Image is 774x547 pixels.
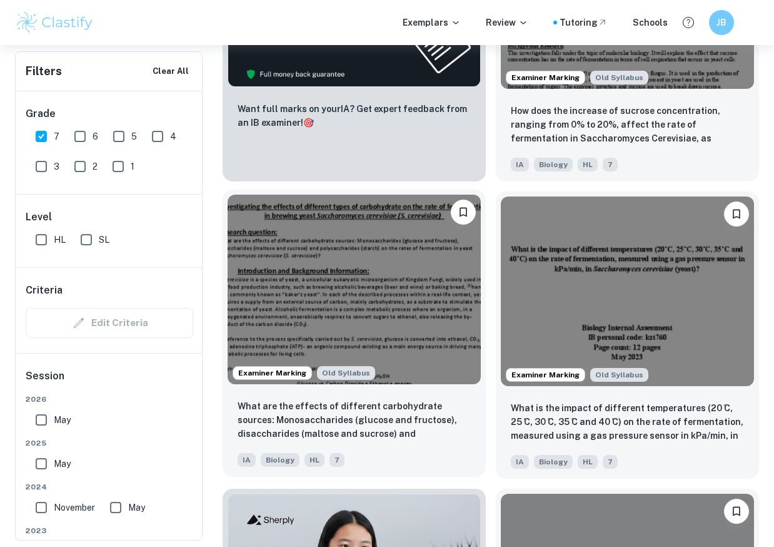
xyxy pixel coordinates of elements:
span: HL [578,158,598,171]
span: HL [54,233,66,247]
span: May [54,413,71,427]
span: 3 [54,160,59,173]
a: Tutoring [560,16,608,29]
h6: Filters [26,63,62,80]
img: Biology IA example thumbnail: What is the impact of different temperat [501,197,754,387]
a: Schools [633,16,668,29]
a: Examiner MarkingStarting from the May 2025 session, the Biology IA requirements have changed. It'... [496,192,759,479]
h6: Session [26,369,193,394]
span: Old Syllabus [590,368,648,382]
div: Starting from the May 2025 session, the Biology IA requirements have changed. It's OK to refer to... [590,71,648,84]
span: 4 [170,130,176,143]
button: Clear All [149,62,192,81]
span: 2023 [26,525,193,536]
span: May [54,457,71,471]
span: 6 [93,130,98,143]
span: Biology [534,455,573,469]
div: Criteria filters are unavailable when searching by topic [26,308,193,338]
h6: Level [26,210,193,225]
button: Bookmark [724,499,749,524]
p: How does the increase of sucrose concentration, ranging from 0% to 20%, affect the rate of fermen... [511,104,744,146]
button: JB [709,10,734,35]
span: 2026 [26,394,193,405]
span: Examiner Marking [233,367,311,379]
div: Starting from the May 2025 session, the Biology IA requirements have changed. It's OK to refer to... [590,368,648,382]
a: Examiner MarkingStarting from the May 2025 session, the Biology IA requirements have changed. It'... [223,192,486,479]
h6: JB [715,16,729,29]
span: 7 [329,453,344,467]
span: Biology [534,158,573,171]
img: Biology IA example thumbnail: What are the effects of different carboh [228,195,481,385]
button: Bookmark [724,202,749,227]
span: May [128,501,145,514]
p: Exemplars [403,16,461,29]
div: Starting from the May 2025 session, the Biology IA requirements have changed. It's OK to refer to... [317,366,375,380]
button: Help and Feedback [678,12,699,33]
h6: Criteria [26,283,63,298]
span: 1 [131,160,134,173]
span: 2024 [26,481,193,493]
span: 7 [603,455,618,469]
span: 2 [93,160,98,173]
span: Old Syllabus [317,366,375,380]
span: 2025 [26,437,193,449]
span: Examiner Marking [506,72,585,83]
span: November [54,501,95,514]
h6: Grade [26,106,193,121]
p: Want full marks on your IA ? Get expert feedback from an IB examiner! [238,102,471,130]
button: Bookmark [451,200,476,225]
img: Clastify logo [15,10,94,35]
span: IA [511,455,529,469]
p: Review [486,16,528,29]
span: SL [99,233,109,247]
span: Old Syllabus [590,71,648,84]
span: Examiner Marking [506,369,585,381]
p: What are the effects of different carbohydrate sources: Monosaccharides (glucose and fructose), d... [238,399,471,442]
span: 7 [54,130,59,143]
span: 5 [131,130,137,143]
span: IA [238,453,256,467]
span: 🎯 [303,118,314,128]
p: What is the impact of different temperatures (20 ̊C, 25 ̊C, 30 ̊C, 35 ̊C and 40 ̊C) on the rate o... [511,401,744,444]
span: HL [578,455,598,469]
span: IA [511,158,529,171]
span: Biology [261,453,299,467]
span: 7 [603,158,618,171]
span: HL [304,453,324,467]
